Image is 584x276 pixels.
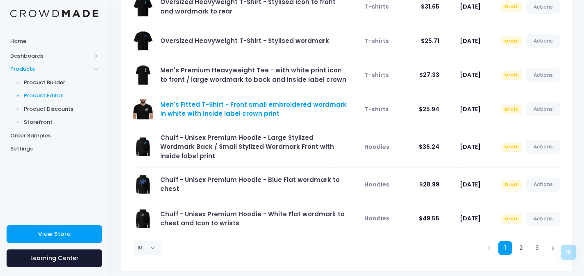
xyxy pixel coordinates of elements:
[460,2,481,11] span: [DATE]
[419,71,439,79] span: $27.33
[526,102,560,116] a: Actions
[526,34,560,48] a: Actions
[10,37,98,45] span: Home
[365,2,389,11] span: T-shirts
[501,180,522,189] span: Draft
[460,180,481,188] span: [DATE]
[501,71,522,80] span: Draft
[38,230,70,238] span: View Store
[365,37,389,45] span: T-shirts
[10,65,91,73] span: Products
[460,105,481,113] span: [DATE]
[30,254,79,262] span: Learning Center
[460,37,481,45] span: [DATE]
[530,241,544,255] a: 3
[160,36,329,45] a: Oversized Heavyweight T-Shirt - Stylised wordmark
[526,68,560,82] a: Actions
[24,118,99,126] span: Storefront
[460,214,481,222] span: [DATE]
[501,36,522,45] span: Draft
[501,2,522,11] span: Draft
[514,241,528,255] a: 2
[160,133,334,160] a: Chuff - Unisex Premium Hoodie - Large Stylized Wordmark Back / Small Stylized Wordmark Front with...
[24,79,99,87] span: Product Builder
[24,105,99,113] span: Product Discounts
[24,92,99,100] span: Product Editor
[460,143,481,151] span: [DATE]
[526,212,560,226] a: Actions
[160,210,345,227] a: Chuff - Unisex Premium Hoodie - White Flat wordmark to chest and Icon to wrists
[501,105,522,114] span: Draft
[421,2,439,11] span: $31.65
[421,37,439,45] span: $25.71
[526,177,560,191] a: Actions
[365,71,389,79] span: T-shirts
[419,105,439,113] span: $25.94
[160,100,347,118] a: Men's Fitted T-Shirt - Front small embroidered wordmark in white with inside label crown print
[10,132,98,140] span: Order Samples
[7,225,102,243] a: View Store
[460,71,481,79] span: [DATE]
[7,249,102,267] a: Learning Center
[364,143,389,151] span: Hoodies
[501,214,522,223] span: Draft
[364,180,389,188] span: Hoodies
[10,10,98,18] img: Logo
[10,145,98,153] span: Settings
[419,143,439,151] span: $36.24
[419,214,439,222] span: $49.55
[160,66,346,83] a: Men's Premium Heavyweight Tee - with white print icon to front / large wordmark to back and insid...
[498,241,512,255] a: 1
[526,140,560,154] a: Actions
[10,52,91,60] span: Dashboards
[364,214,389,222] span: Hoodies
[160,175,340,193] a: Chuff - Unisex Premium Hoodie - Blue Flat wordmark to chest
[501,143,522,152] span: Draft
[419,180,439,188] span: $28.99
[365,105,389,113] span: T-shirts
